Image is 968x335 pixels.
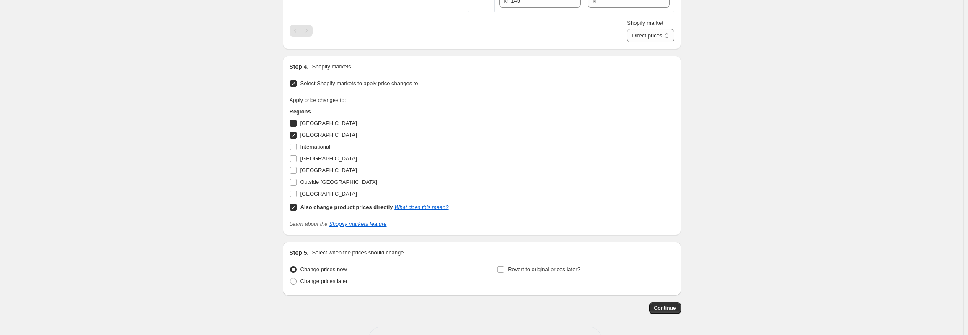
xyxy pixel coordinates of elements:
span: Change prices later [300,278,348,284]
b: Also change product prices directly [300,204,393,210]
span: International [300,144,331,150]
span: Shopify market [627,20,663,26]
span: Select Shopify markets to apply price changes to [300,80,418,86]
span: Change prices now [300,266,347,272]
p: Shopify markets [312,63,351,71]
button: Continue [649,302,681,314]
span: Revert to original prices later? [508,266,580,272]
h3: Regions [290,107,449,116]
span: Continue [654,305,676,311]
span: [GEOGRAPHIC_DATA] [300,155,357,162]
a: What does this mean? [394,204,448,210]
span: [GEOGRAPHIC_DATA] [300,167,357,173]
i: Learn about the [290,221,387,227]
span: Apply price changes to: [290,97,346,103]
h2: Step 4. [290,63,309,71]
nav: Pagination [290,25,313,37]
span: [GEOGRAPHIC_DATA] [300,132,357,138]
span: [GEOGRAPHIC_DATA] [300,191,357,197]
span: [GEOGRAPHIC_DATA] [300,120,357,126]
h2: Step 5. [290,249,309,257]
a: Shopify markets feature [329,221,386,227]
span: Outside [GEOGRAPHIC_DATA] [300,179,378,185]
p: Select when the prices should change [312,249,404,257]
